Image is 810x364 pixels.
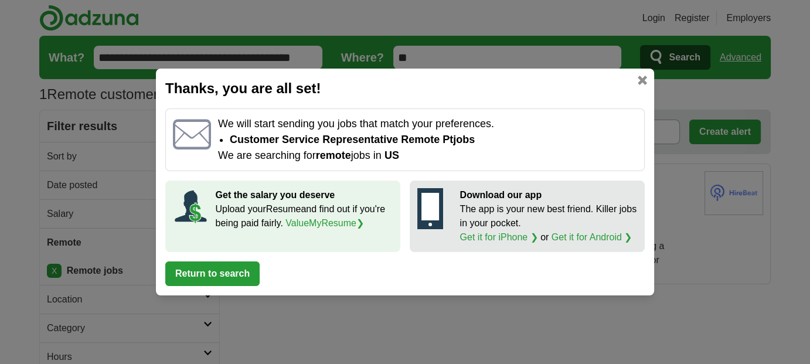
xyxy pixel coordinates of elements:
[460,188,638,202] p: Download our app
[218,148,637,164] p: We are searching for jobs in
[230,132,637,148] li: customer service representative remote pt jobs
[216,202,393,230] p: Upload your Resume and find out if you're being paid fairly.
[165,78,645,99] h2: Thanks, you are all set!
[218,116,637,132] p: We will start sending you jobs that match your preferences.
[552,232,632,242] a: Get it for Android ❯
[460,202,638,244] p: The app is your new best friend. Killer jobs in your pocket. or
[216,188,393,202] p: Get the salary you deserve
[285,218,364,228] a: ValueMyResume❯
[384,149,399,161] span: US
[460,232,538,242] a: Get it for iPhone ❯
[316,149,351,161] strong: remote
[165,261,260,286] button: Return to search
